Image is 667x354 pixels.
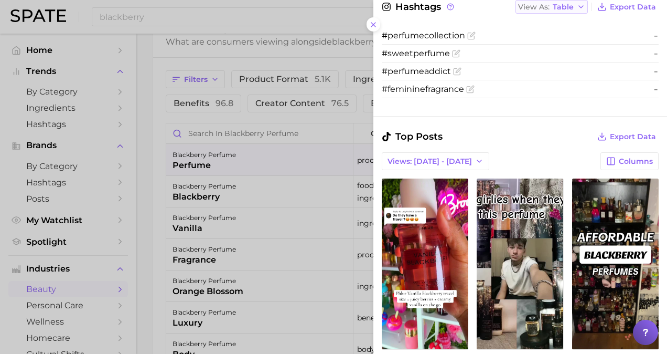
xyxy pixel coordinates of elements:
[653,48,659,59] span: -
[600,152,659,170] button: Columns
[382,152,489,170] button: Views: [DATE] - [DATE]
[653,66,659,77] span: -
[653,30,659,41] span: -
[382,66,451,76] span: #perfumeaddict
[453,67,461,76] button: Flag as miscategorized or irrelevant
[452,49,460,58] button: Flag as miscategorized or irrelevant
[653,84,659,95] span: -
[467,32,476,40] button: Flag as miscategorized or irrelevant
[388,157,472,166] span: Views: [DATE] - [DATE]
[382,129,443,144] span: Top Posts
[610,132,656,141] span: Export Data
[382,48,450,58] span: #sweetperfume
[595,129,659,144] button: Export Data
[518,4,550,10] span: View As
[466,85,475,93] button: Flag as miscategorized or irrelevant
[610,3,656,12] span: Export Data
[553,4,574,10] span: Table
[382,30,465,40] span: #perfumecollection
[619,157,653,166] span: Columns
[382,84,464,94] span: #femininefragrance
